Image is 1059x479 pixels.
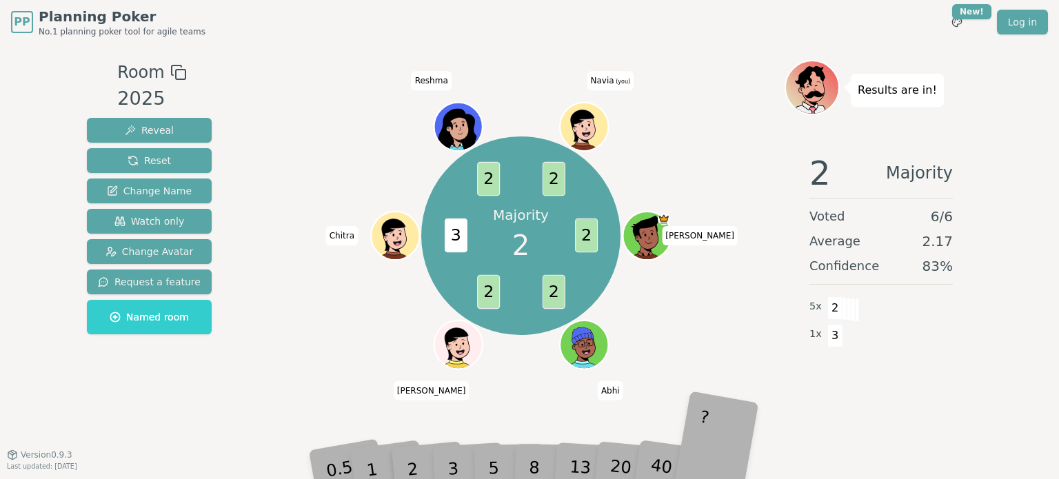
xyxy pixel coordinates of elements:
[98,275,201,289] span: Request a feature
[809,299,822,314] span: 5 x
[87,300,212,334] button: Named room
[87,239,212,264] button: Change Avatar
[662,226,738,245] span: Click to change your name
[809,256,879,276] span: Confidence
[493,205,549,225] p: Majority
[512,225,529,266] span: 2
[477,162,500,196] span: 2
[326,226,358,245] span: Click to change your name
[110,310,189,324] span: Named room
[952,4,991,19] div: New!
[125,123,174,137] span: Reveal
[87,179,212,203] button: Change Name
[87,269,212,294] button: Request a feature
[809,327,822,342] span: 1 x
[87,118,212,143] button: Reveal
[827,324,843,347] span: 3
[117,85,186,113] div: 2025
[587,71,634,90] span: Click to change your name
[809,156,831,190] span: 2
[39,26,205,37] span: No.1 planning poker tool for agile teams
[87,148,212,173] button: Reset
[7,449,72,460] button: Version0.9.3
[614,79,631,85] span: (you)
[7,462,77,470] span: Last updated: [DATE]
[598,380,623,400] span: Click to change your name
[412,71,452,90] span: Click to change your name
[922,232,953,251] span: 2.17
[542,162,565,196] span: 2
[931,207,953,226] span: 6 / 6
[809,232,860,251] span: Average
[128,154,171,167] span: Reset
[117,60,164,85] span: Room
[858,81,937,100] p: Results are in!
[809,207,845,226] span: Voted
[997,10,1048,34] a: Log in
[39,7,205,26] span: Planning Poker
[114,214,185,228] span: Watch only
[922,256,953,276] span: 83 %
[945,10,969,34] button: New!
[658,213,670,225] span: Matt is the host
[107,184,192,198] span: Change Name
[21,449,72,460] span: Version 0.9.3
[477,275,500,309] span: 2
[105,245,194,258] span: Change Avatar
[575,218,598,253] span: 2
[542,275,565,309] span: 2
[11,7,205,37] a: PPPlanning PokerNo.1 planning poker tool for agile teams
[886,156,953,190] span: Majority
[827,296,843,320] span: 2
[444,218,467,253] span: 3
[394,380,470,400] span: Click to change your name
[14,14,30,30] span: PP
[87,209,212,234] button: Watch only
[561,103,607,149] button: Click to change your avatar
